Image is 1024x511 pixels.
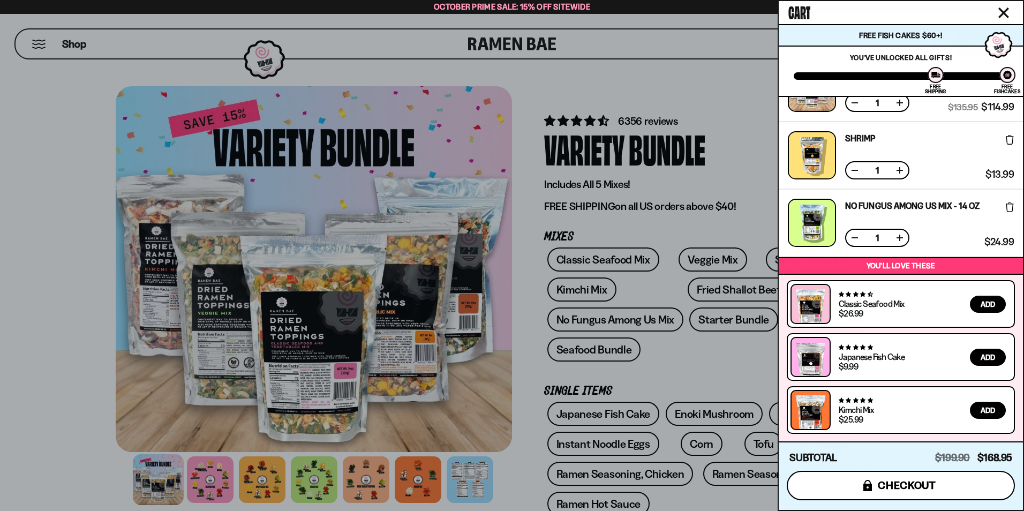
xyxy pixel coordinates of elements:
span: 4.77 stars [839,344,872,351]
span: checkout [878,479,936,491]
span: $199.90 [935,452,970,464]
h4: Subtotal [789,453,837,463]
div: $25.99 [839,415,863,424]
span: Add [981,407,995,414]
span: 1 [869,234,886,242]
a: No Fungus Among Us Mix - 14 OZ [845,201,980,210]
button: checkout [787,471,1015,500]
button: Add [970,402,1006,419]
a: Shrimp [845,134,876,142]
span: $24.99 [984,237,1014,247]
span: 4.68 stars [839,291,872,298]
span: 1 [869,99,886,107]
button: Add [970,349,1006,366]
span: 1 [869,166,886,175]
a: Classic Seafood Mix [839,298,905,309]
button: Add [970,296,1006,313]
span: Free Fish Cakes $60+! [859,31,942,40]
span: Cart [788,1,810,22]
div: $26.99 [839,309,863,318]
span: $13.99 [985,170,1014,179]
span: $114.99 [981,102,1014,112]
p: You’ll love these [781,261,1020,271]
p: You've unlocked all gifts! [794,53,1008,62]
span: Add [981,300,995,308]
button: Close cart [996,5,1012,21]
div: $9.99 [839,362,858,371]
div: Free Shipping [925,84,946,94]
span: $168.95 [977,452,1012,464]
span: Add [981,354,995,361]
span: $135.95 [948,102,977,112]
span: October Prime Sale: 15% off Sitewide [434,2,590,12]
span: 4.76 stars [839,397,872,404]
div: Free Fishcakes [994,84,1020,94]
a: Kimchi Mix [839,404,874,415]
a: Japanese Fish Cake [839,351,905,362]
